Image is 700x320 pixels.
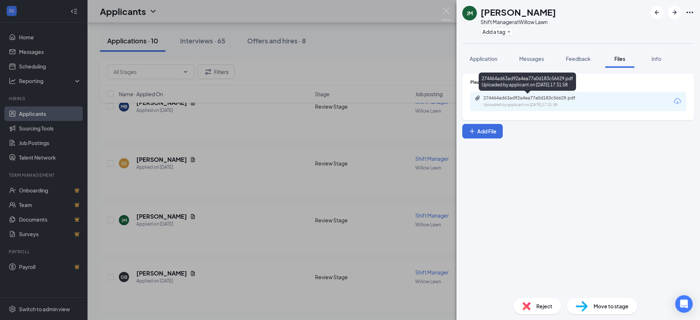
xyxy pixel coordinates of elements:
[479,73,576,91] div: 274464ad63ad92a4ea77a0d183c56629.pdf Uploaded by applicant on [DATE] 17:31:58
[673,97,682,106] svg: Download
[467,9,473,17] div: JM
[483,102,593,108] div: Uploaded by applicant on [DATE] 17:31:58
[594,302,629,310] span: Move to stage
[650,6,664,19] button: ArrowLeftNew
[685,8,694,17] svg: Ellipses
[652,55,661,62] span: Info
[483,95,586,101] div: 274464ad63ad92a4ea77a0d183c56629.pdf
[481,28,513,35] button: PlusAdd a tag
[675,295,693,313] div: Open Intercom Messenger
[670,8,679,17] svg: ArrowRight
[653,8,661,17] svg: ArrowLeftNew
[462,124,503,138] button: Add FilePlus
[481,18,556,26] div: Shift Manager at Willow Lawn
[481,6,556,18] h1: [PERSON_NAME]
[470,55,497,62] span: Application
[470,79,686,85] div: Please upload your resume
[668,6,681,19] button: ArrowRight
[566,55,591,62] span: Feedback
[536,302,552,310] span: Reject
[468,128,476,135] svg: Plus
[507,30,511,34] svg: Plus
[614,55,625,62] span: Files
[519,55,544,62] span: Messages
[475,95,481,101] svg: Paperclip
[475,95,593,108] a: Paperclip274464ad63ad92a4ea77a0d183c56629.pdfUploaded by applicant on [DATE] 17:31:58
